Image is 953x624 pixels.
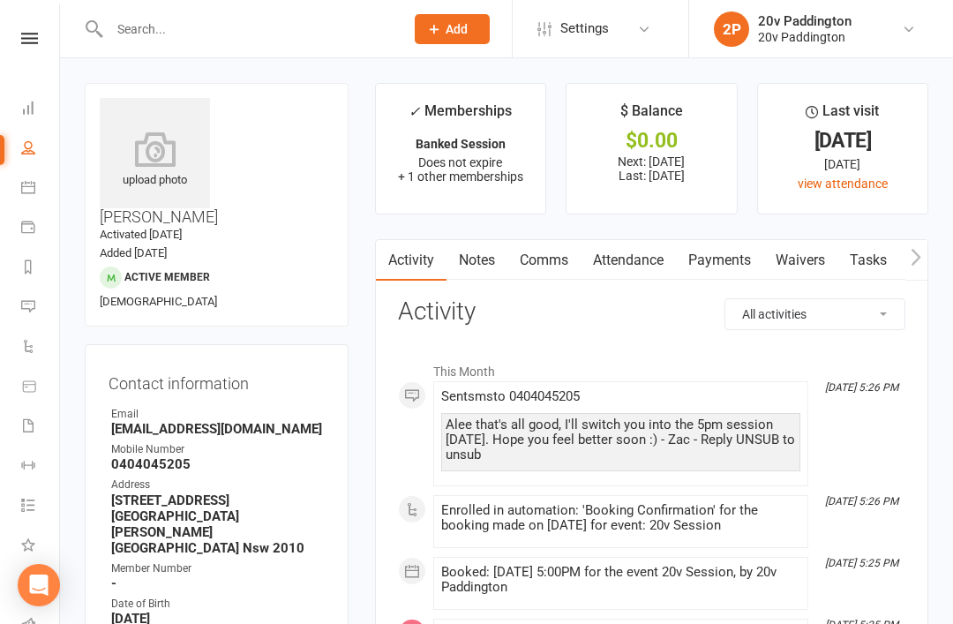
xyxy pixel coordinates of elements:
strong: [STREET_ADDRESS][GEOGRAPHIC_DATA][PERSON_NAME] [GEOGRAPHIC_DATA] Nsw 2010 [111,492,325,556]
li: This Month [398,353,905,381]
span: Does not expire [418,155,502,169]
a: Tasks [837,240,899,281]
strong: - [111,575,325,591]
a: Dashboard [21,90,61,130]
a: Payments [21,209,61,249]
div: Address [111,477,325,493]
strong: [EMAIL_ADDRESS][DOMAIN_NAME] [111,421,325,437]
div: Mobile Number [111,441,325,458]
div: Email [111,406,325,423]
div: 20v Paddington [758,29,852,45]
a: Comms [507,240,581,281]
span: + 1 other memberships [398,169,523,184]
a: Product Sales [21,368,61,408]
a: Attendance [581,240,676,281]
strong: 0404045205 [111,456,325,472]
a: Activity [376,240,446,281]
div: Booked: [DATE] 5:00PM for the event 20v Session, by 20v Paddington [441,565,800,595]
h3: [PERSON_NAME] [100,98,334,226]
input: Search... [104,17,392,41]
div: Date of Birth [111,596,325,613]
span: Active member [124,271,210,283]
div: [DATE] [774,154,912,174]
a: Reports [21,249,61,289]
div: Memberships [409,100,512,132]
time: Activated [DATE] [100,228,182,241]
a: view attendance [798,177,888,191]
div: $ Balance [620,100,683,132]
div: Open Intercom Messenger [18,564,60,606]
span: Settings [560,9,609,49]
div: [DATE] [774,132,912,150]
i: ✓ [409,103,420,120]
i: [DATE] 5:25 PM [825,557,898,569]
time: Added [DATE] [100,246,167,259]
h3: Activity [398,298,905,326]
div: Alee that's all good, I'll switch you into the 5pm session [DATE]. Hope you feel better soon :) -... [446,417,796,462]
span: [DEMOGRAPHIC_DATA] [100,295,217,308]
h3: Contact information [109,368,325,393]
div: 2P [714,11,749,47]
div: Enrolled in automation: 'Booking Confirmation' for the booking made on [DATE] for event: 20v Session [441,503,800,533]
strong: Banked Session [416,137,506,151]
div: upload photo [100,132,210,190]
div: Member Number [111,560,325,577]
i: [DATE] 5:26 PM [825,381,898,394]
i: [DATE] 5:26 PM [825,495,898,507]
button: Add [415,14,490,44]
div: 20v Paddington [758,13,852,29]
a: What's New [21,527,61,567]
a: People [21,130,61,169]
div: $0.00 [582,132,720,150]
a: Waivers [763,240,837,281]
a: Calendar [21,169,61,209]
span: Add [446,22,468,36]
a: Notes [446,240,507,281]
div: Last visit [806,100,879,132]
p: Next: [DATE] Last: [DATE] [582,154,720,183]
a: Payments [676,240,763,281]
span: Sent sms to 0404045205 [441,388,580,404]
